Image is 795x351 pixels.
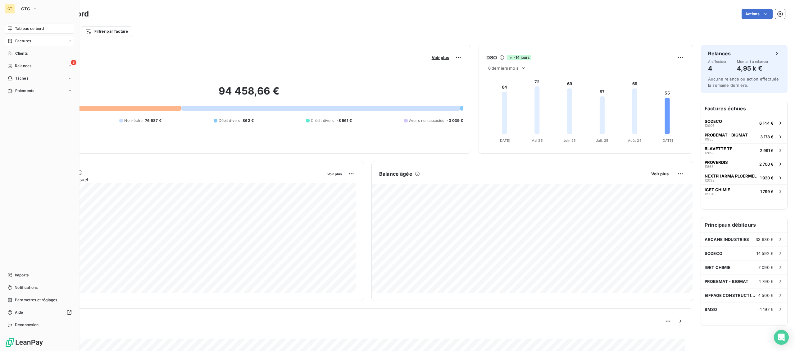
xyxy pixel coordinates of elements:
[488,66,519,71] span: 6 derniers mois
[759,307,774,312] span: 4 197 €
[327,172,342,176] span: Voir plus
[756,237,774,242] span: 33 630 €
[430,55,451,60] button: Voir plus
[498,138,510,143] tspan: [DATE]
[243,118,254,123] span: 862 €
[311,118,334,123] span: Crédit divers
[705,293,758,298] span: EIFFAGE CONSTRUCTION MATERIEL
[15,272,29,278] span: Imports
[708,50,731,57] h6: Relances
[705,307,717,312] span: BMSO
[705,119,722,124] span: SODECO
[409,118,444,123] span: Avoirs non associés
[705,160,728,165] span: PROVERDIS
[758,279,774,284] span: 4 790 €
[507,55,531,60] span: -14 jours
[5,307,74,317] a: Aide
[628,138,641,143] tspan: Août 25
[35,85,463,104] h2: 94 458,66 €
[760,148,774,153] span: 2 991 €
[21,6,30,11] span: CTC
[219,118,240,123] span: Débit divers
[15,285,38,290] span: Notifications
[701,101,787,116] h6: Factures échues
[705,146,732,151] span: BLAVETTE TP
[15,51,28,56] span: Clients
[15,76,28,81] span: Tâches
[705,151,715,155] span: 12058
[15,310,23,315] span: Aide
[325,171,344,177] button: Voir plus
[486,54,497,61] h6: DSO
[701,143,787,157] button: BLAVETTE TP120582 991 €
[759,162,774,167] span: 2 700 €
[705,137,714,141] span: 11955
[432,55,449,60] span: Voir plus
[756,251,774,256] span: 14 592 €
[705,251,722,256] span: SODECO
[35,176,323,183] span: Chiffre d'affaires mensuel
[563,138,576,143] tspan: Juin 25
[760,134,774,139] span: 3 178 €
[705,178,715,182] span: 12032
[15,88,34,94] span: Paiements
[5,337,43,347] img: Logo LeanPay
[705,187,730,192] span: IGET CHIMIE
[701,157,787,171] button: PROVERDIS118682 700 €
[124,118,142,123] span: Non-échu
[447,118,463,123] span: -3 039 €
[651,171,669,176] span: Voir plus
[15,38,31,44] span: Factures
[705,132,748,137] span: PROBEMAT - BIGMAT
[760,175,774,180] span: 1 920 €
[705,192,714,196] span: 11904
[701,217,787,232] h6: Principaux débiteurs
[661,138,673,143] tspan: [DATE]
[758,293,774,298] span: 4 500 €
[596,138,608,143] tspan: Juil. 25
[701,171,787,184] button: NEXTPHARMA PLOERMEL120321 920 €
[708,76,779,88] span: Aucune relance ou action effectuée la semaine dernière.
[759,121,774,126] span: 6 144 €
[737,63,769,73] h4: 4,95 k €
[701,116,787,130] button: SODECO120066 144 €
[705,265,731,270] span: IGET CHIMIE
[701,130,787,143] button: PROBEMAT - BIGMAT119553 178 €
[705,165,714,169] span: 11868
[701,184,787,198] button: IGET CHIMIE119041 799 €
[15,322,39,328] span: Déconnexion
[708,60,727,63] span: À effectuer
[145,118,161,123] span: 76 687 €
[649,171,670,177] button: Voir plus
[774,330,789,345] div: Open Intercom Messenger
[737,60,769,63] span: Montant à relancer
[5,4,15,14] div: CT
[15,26,44,31] span: Tableau de bord
[531,138,543,143] tspan: Mai 25
[705,237,749,242] span: ARCANE INDUSTRIES
[71,60,76,65] span: 3
[379,170,412,178] h6: Balance âgée
[708,63,727,73] h4: 4
[337,118,352,123] span: -8 561 €
[705,124,715,127] span: 12006
[81,26,132,36] button: Filtrer par facture
[758,265,774,270] span: 7 090 €
[742,9,773,19] button: Actions
[760,189,774,194] span: 1 799 €
[705,279,749,284] span: PROBEMAT - BIGMAT
[15,297,57,303] span: Paramètres et réglages
[15,63,31,69] span: Relances
[705,173,756,178] span: NEXTPHARMA PLOERMEL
